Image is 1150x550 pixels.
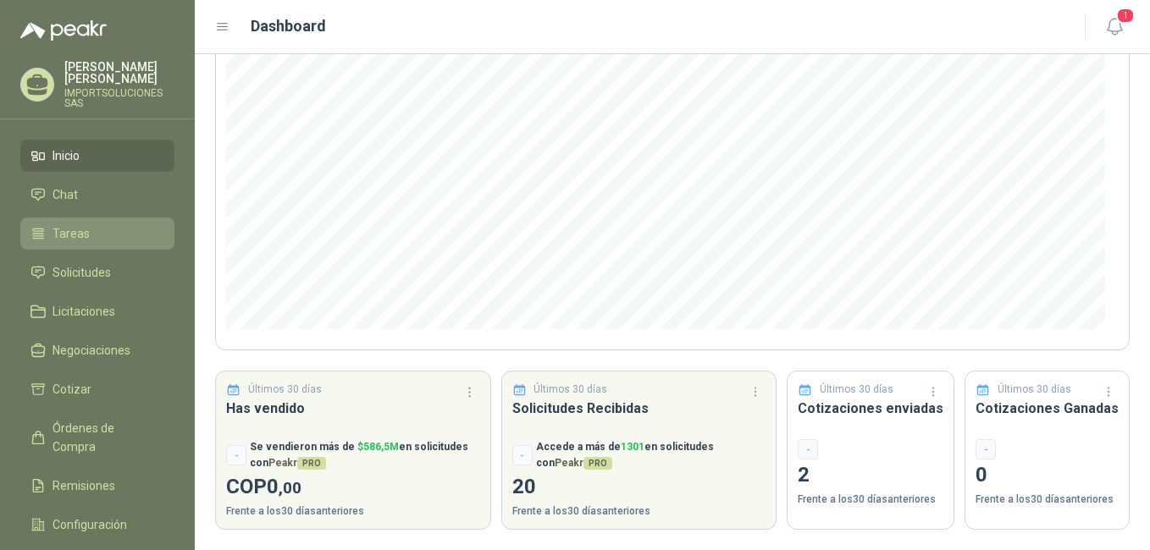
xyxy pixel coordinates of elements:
a: Licitaciones [20,295,174,327]
h1: Dashboard [251,14,326,38]
p: Últimos 30 días [248,382,322,398]
div: - [798,439,818,459]
span: Negociaciones [53,341,130,360]
span: Chat [53,185,78,204]
span: 1 [1116,8,1135,24]
p: Se vendieron más de en solicitudes con [250,439,480,471]
span: ,00 [279,478,301,498]
a: Chat [20,179,174,211]
span: 1301 [621,441,644,453]
h3: Has vendido [226,398,480,419]
div: - [512,445,533,465]
span: Inicio [53,146,80,165]
span: Órdenes de Compra [53,419,158,456]
a: Solicitudes [20,256,174,289]
p: 2 [798,459,943,492]
p: Últimos 30 días [820,382,893,398]
a: Inicio [20,140,174,172]
p: Frente a los 30 días anteriores [512,503,766,520]
p: IMPORTSOLUCIONES SAS [64,88,174,108]
span: $ 586,5M [357,441,399,453]
h3: Solicitudes Recibidas [512,398,766,419]
img: Logo peakr [20,20,107,41]
span: Tareas [53,224,90,243]
span: PRO [297,457,326,470]
p: 20 [512,471,766,503]
p: Últimos 30 días [534,382,607,398]
p: Frente a los 30 días anteriores [798,492,943,508]
span: 0 [267,475,301,498]
a: Cotizar [20,373,174,405]
div: - [976,439,996,459]
p: Frente a los 30 días anteriores [226,503,480,520]
span: PRO [583,457,612,470]
p: 0 [976,459,1119,492]
button: 1 [1099,12,1130,42]
span: Peakr [555,457,612,469]
p: COP [226,471,480,503]
p: [PERSON_NAME] [PERSON_NAME] [64,61,174,85]
a: Órdenes de Compra [20,412,174,463]
span: Peakr [268,457,326,469]
h3: Cotizaciones enviadas [798,398,943,419]
a: Tareas [20,217,174,250]
span: Remisiones [53,476,115,495]
span: Solicitudes [53,263,111,282]
span: Cotizar [53,380,91,399]
span: Licitaciones [53,302,115,321]
div: - [226,445,246,465]
p: Últimos 30 días [998,382,1071,398]
a: Negociaciones [20,334,174,366]
span: Configuración [53,515,127,534]
p: Frente a los 30 días anteriores [976,492,1119,508]
a: Configuración [20,509,174,541]
h3: Cotizaciones Ganadas [976,398,1119,419]
a: Remisiones [20,470,174,502]
p: Accede a más de en solicitudes con [536,439,766,471]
